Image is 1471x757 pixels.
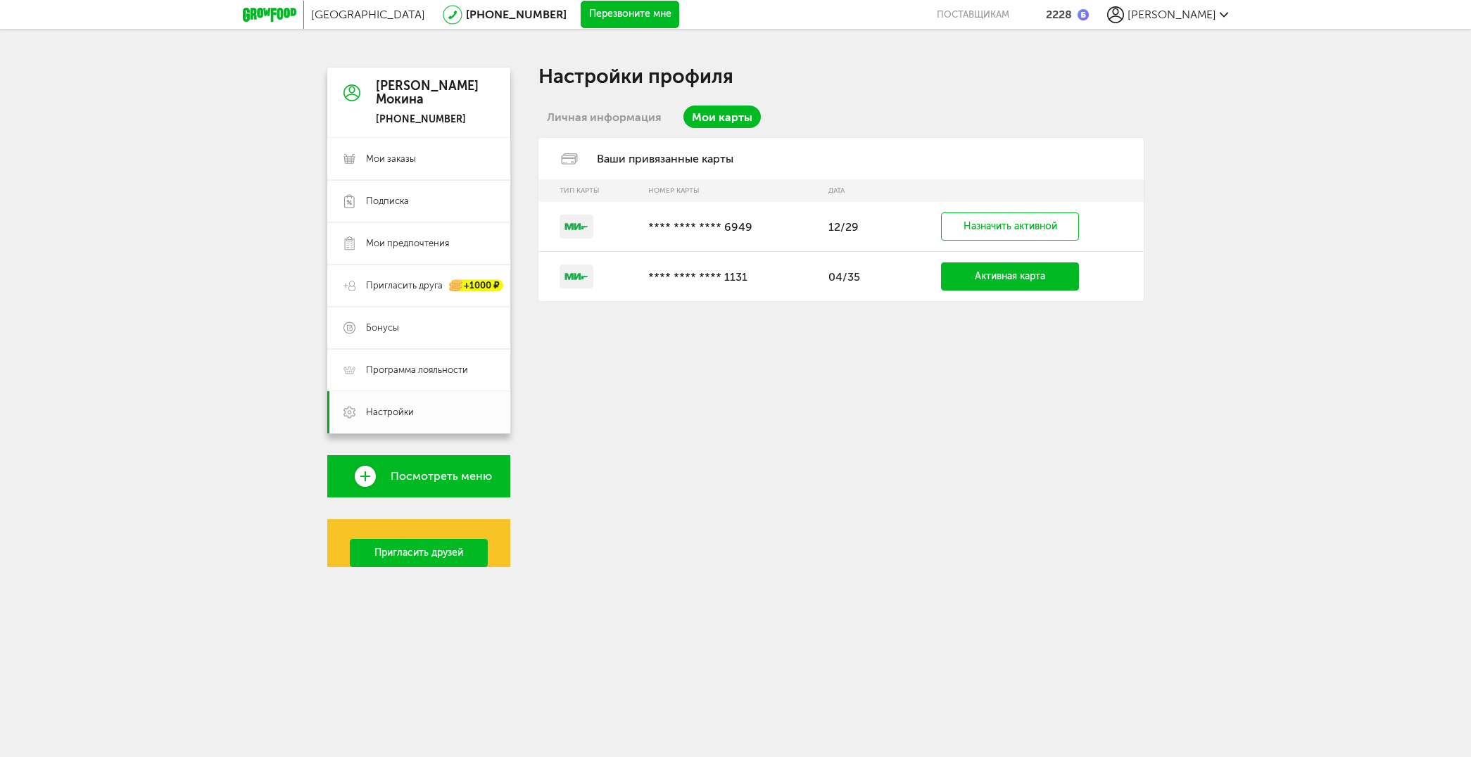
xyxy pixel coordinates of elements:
span: Пригласить друга [366,279,443,292]
a: Бонусы [327,307,510,349]
span: Мои заказы [366,153,416,165]
a: Подписка [327,180,510,222]
span: Бонусы [366,322,399,334]
a: Активная карта [941,262,1079,291]
a: Посмотреть меню [327,455,510,497]
div: [PHONE_NUMBER] [376,113,479,126]
a: Программа лояльности [327,349,510,391]
a: Личная информация [538,106,669,128]
span: Подписка [366,195,409,208]
th: Дата [821,179,891,202]
span: Программа лояльности [366,364,468,376]
img: bonus_b.cdccf46.png [1078,9,1089,20]
div: 2228 [1046,8,1072,21]
span: [PERSON_NAME] [1128,8,1216,21]
th: Тип карты [538,179,641,202]
a: Назначить активной [941,212,1079,241]
span: [GEOGRAPHIC_DATA] [311,8,425,21]
a: Мои карты [683,106,761,128]
a: Пригласить друзей [350,539,488,567]
a: Мои заказы [327,138,510,180]
th: Номер карты [641,179,821,202]
span: Настройки [366,406,414,419]
h1: Настройки профиля [538,68,1144,86]
div: [PERSON_NAME] Мокина [376,79,479,108]
div: Ваши привязанные карты [538,138,1144,179]
button: Перезвоните мне [581,1,679,29]
span: Мои предпочтения [366,237,449,250]
a: Мои предпочтения [327,222,510,265]
td: 04/35 [821,252,891,301]
div: +1000 ₽ [450,280,503,292]
a: [PHONE_NUMBER] [466,8,567,21]
td: 12/29 [821,202,891,252]
a: Настройки [327,391,510,433]
span: Посмотреть меню [391,470,492,483]
a: Пригласить друга +1000 ₽ [327,265,510,307]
